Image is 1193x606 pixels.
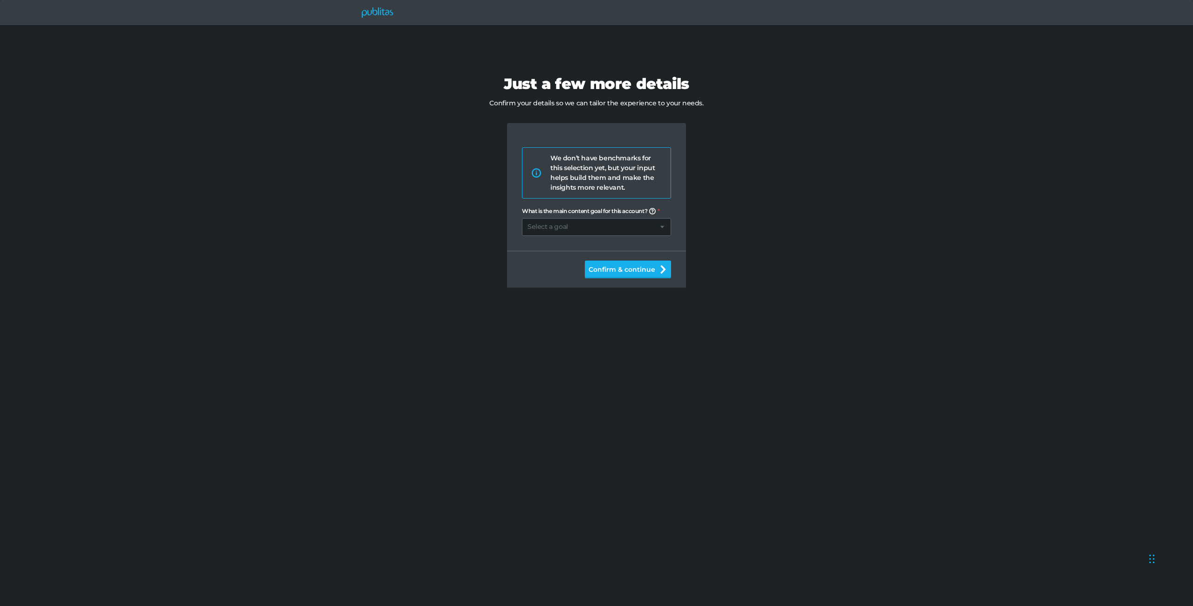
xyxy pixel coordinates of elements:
div: We don’t have benchmarks for this selection yet, but your input helps build them and make the ins... [550,153,656,193]
span: Confirm your details so we can tailor the experience to your needs. [373,98,820,108]
iframe: Chat Widget [1146,536,1193,580]
h1: Just a few more details [373,75,820,93]
button: Confirm & continue [585,261,671,278]
div: Drag [1149,545,1155,573]
span: What is the main content goal for this account? [522,208,656,216]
